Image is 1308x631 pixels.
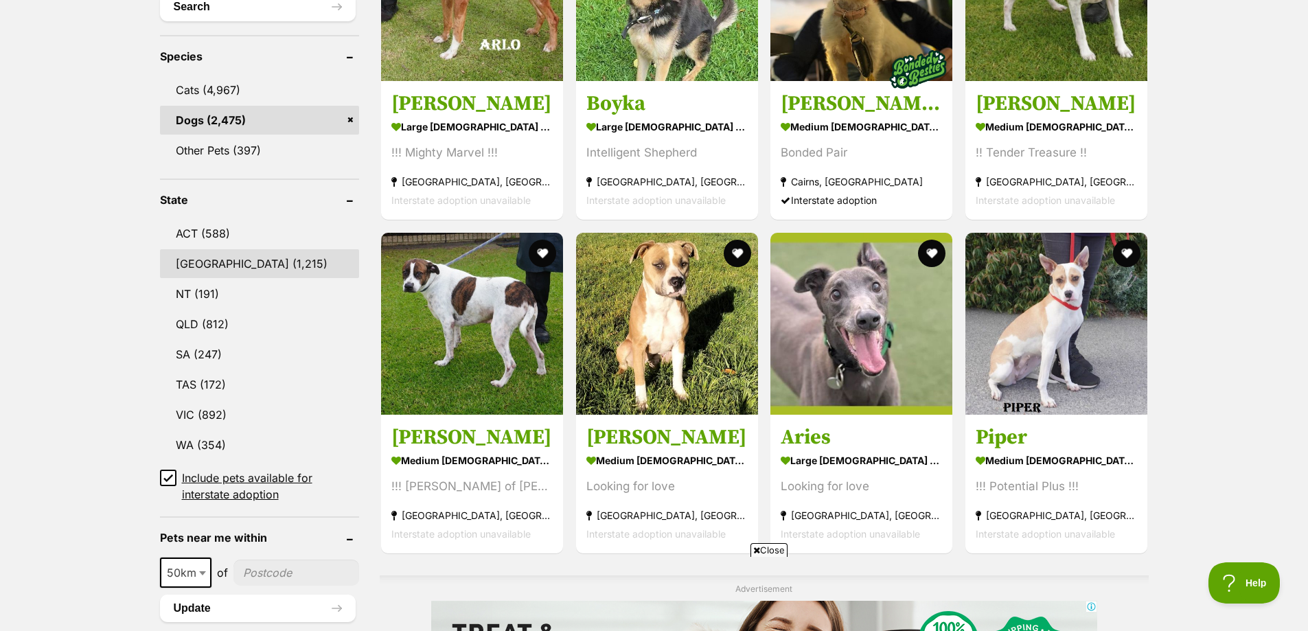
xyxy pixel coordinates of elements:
[160,106,360,135] a: Dogs (2,475)
[965,414,1147,553] a: Piper medium [DEMOGRAPHIC_DATA] Dog !!! Potential Plus !!! [GEOGRAPHIC_DATA], [GEOGRAPHIC_DATA] I...
[586,194,726,206] span: Interstate adoption unavailable
[976,117,1137,137] strong: medium [DEMOGRAPHIC_DATA] Dog
[586,477,748,496] div: Looking for love
[770,80,952,220] a: [PERSON_NAME] and [PERSON_NAME] medium [DEMOGRAPHIC_DATA] Dog Bonded Pair Cairns, [GEOGRAPHIC_DAT...
[770,414,952,553] a: Aries large [DEMOGRAPHIC_DATA] Dog Looking for love [GEOGRAPHIC_DATA], [GEOGRAPHIC_DATA] Intersta...
[182,470,360,503] span: Include pets available for interstate adoption
[160,400,360,429] a: VIC (892)
[391,528,531,540] span: Interstate adoption unavailable
[160,219,360,248] a: ACT (588)
[586,117,748,137] strong: large [DEMOGRAPHIC_DATA] Dog
[976,172,1137,191] strong: [GEOGRAPHIC_DATA], [GEOGRAPHIC_DATA]
[781,91,942,117] h3: [PERSON_NAME] and [PERSON_NAME]
[381,80,563,220] a: [PERSON_NAME] large [DEMOGRAPHIC_DATA] Dog !!! Mighty Marvel !!! [GEOGRAPHIC_DATA], [GEOGRAPHIC_D...
[321,562,987,624] iframe: Advertisement
[160,470,360,503] a: Include pets available for interstate adoption
[1208,562,1281,604] iframe: Help Scout Beacon - Open
[976,528,1115,540] span: Interstate adoption unavailable
[884,35,952,104] img: bonded besties
[976,424,1137,450] h3: Piper
[750,543,788,557] span: Close
[781,117,942,137] strong: medium [DEMOGRAPHIC_DATA] Dog
[160,558,211,588] span: 50km
[576,414,758,553] a: [PERSON_NAME] medium [DEMOGRAPHIC_DATA] Dog Looking for love [GEOGRAPHIC_DATA], [GEOGRAPHIC_DATA]...
[723,240,750,267] button: favourite
[529,240,556,267] button: favourite
[781,528,920,540] span: Interstate adoption unavailable
[781,477,942,496] div: Looking for love
[781,191,942,209] div: Interstate adoption
[586,424,748,450] h3: [PERSON_NAME]
[160,531,360,544] header: Pets near me within
[391,506,553,525] strong: [GEOGRAPHIC_DATA], [GEOGRAPHIC_DATA]
[381,233,563,415] img: Chuck - Mixed breed Dog
[965,233,1147,415] img: Piper - Mixed breed Dog
[160,76,360,104] a: Cats (4,967)
[391,117,553,137] strong: large [DEMOGRAPHIC_DATA] Dog
[217,564,228,581] span: of
[233,560,360,586] input: postcode
[976,450,1137,470] strong: medium [DEMOGRAPHIC_DATA] Dog
[381,414,563,553] a: [PERSON_NAME] medium [DEMOGRAPHIC_DATA] Dog !!! [PERSON_NAME] of [PERSON_NAME] !!! [GEOGRAPHIC_DA...
[781,424,942,450] h3: Aries
[976,194,1115,206] span: Interstate adoption unavailable
[161,563,210,582] span: 50km
[160,370,360,399] a: TAS (172)
[391,450,553,470] strong: medium [DEMOGRAPHIC_DATA] Dog
[391,194,531,206] span: Interstate adoption unavailable
[160,431,360,459] a: WA (354)
[965,80,1147,220] a: [PERSON_NAME] medium [DEMOGRAPHIC_DATA] Dog !! Tender Treasure !! [GEOGRAPHIC_DATA], [GEOGRAPHIC_...
[576,80,758,220] a: Boyka large [DEMOGRAPHIC_DATA] Dog Intelligent Shepherd [GEOGRAPHIC_DATA], [GEOGRAPHIC_DATA] Inte...
[918,240,945,267] button: favourite
[391,91,553,117] h3: [PERSON_NAME]
[160,310,360,339] a: QLD (812)
[586,506,748,525] strong: [GEOGRAPHIC_DATA], [GEOGRAPHIC_DATA]
[160,595,356,622] button: Update
[586,528,726,540] span: Interstate adoption unavailable
[160,136,360,165] a: Other Pets (397)
[976,144,1137,162] div: !! Tender Treasure !!
[160,249,360,278] a: [GEOGRAPHIC_DATA] (1,215)
[586,144,748,162] div: Intelligent Shepherd
[586,450,748,470] strong: medium [DEMOGRAPHIC_DATA] Dog
[781,450,942,470] strong: large [DEMOGRAPHIC_DATA] Dog
[391,172,553,191] strong: [GEOGRAPHIC_DATA], [GEOGRAPHIC_DATA]
[781,172,942,191] strong: Cairns, [GEOGRAPHIC_DATA]
[576,233,758,415] img: Nellie - Staffordshire Terrier Dog
[160,194,360,206] header: State
[976,91,1137,117] h3: [PERSON_NAME]
[1113,240,1140,267] button: favourite
[391,424,553,450] h3: [PERSON_NAME]
[770,233,952,415] img: Aries - Greyhound Dog
[160,279,360,308] a: NT (191)
[976,477,1137,496] div: !!! Potential Plus !!!
[586,172,748,191] strong: [GEOGRAPHIC_DATA], [GEOGRAPHIC_DATA]
[781,144,942,162] div: Bonded Pair
[976,506,1137,525] strong: [GEOGRAPHIC_DATA], [GEOGRAPHIC_DATA]
[391,477,553,496] div: !!! [PERSON_NAME] of [PERSON_NAME] !!!
[391,144,553,162] div: !!! Mighty Marvel !!!
[586,91,748,117] h3: Boyka
[160,50,360,62] header: Species
[781,506,942,525] strong: [GEOGRAPHIC_DATA], [GEOGRAPHIC_DATA]
[160,340,360,369] a: SA (247)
